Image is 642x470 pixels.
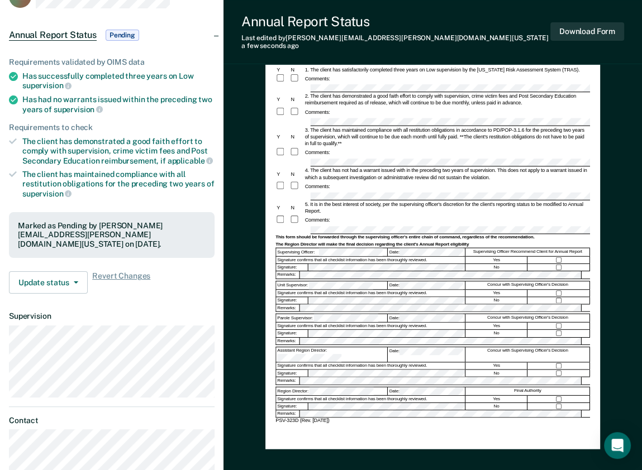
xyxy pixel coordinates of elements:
div: This form should be forwarded through the supervising officer's entire chain of command, regardle... [275,234,590,240]
div: Date: [388,387,465,395]
div: Comments: [303,149,331,156]
div: Has had no warrants issued within the preceding two years of [22,95,215,114]
div: Final Authority [465,387,589,395]
div: Signature: [276,402,308,409]
div: 1. The client has satisfactorily completed three years on Low supervision by the [US_STATE] Risk ... [303,66,589,73]
div: Y [275,133,289,140]
div: The client has maintained compliance with all restitution obligations for the preceding two years of [22,170,215,198]
div: N [289,170,303,177]
div: Date: [388,314,465,322]
div: Signature confirms that all checklist information has been thoroughly reviewed. [276,323,465,329]
div: Comments: [303,75,331,81]
div: Comments: [303,217,331,223]
div: Concur with Supervising Officer's Decision [465,314,589,322]
div: Unit Supervisor: [276,281,387,289]
div: Concur with Supervising Officer's Decision [465,281,589,289]
div: Annual Report Status [241,13,550,30]
div: Signature: [276,330,308,337]
span: a few seconds ago [241,42,299,50]
div: Concur with Supervising Officer's Decision [465,347,589,362]
div: No [465,330,527,337]
div: Date: [388,248,465,256]
div: Assistant Region Director: [276,347,387,362]
div: Yes [466,289,528,296]
span: Revert Changes [92,271,150,294]
div: Parole Supervisor: [276,314,387,322]
div: Remarks: [276,304,300,311]
div: Yes [466,256,528,263]
div: PSV-323D (Rev. [DATE]) [275,418,590,424]
div: No [465,402,527,409]
div: Region Director: [276,387,387,395]
div: Signature confirms that all checklist information has been thoroughly reviewed. [276,362,465,369]
div: Yes [466,323,528,329]
div: 5. It is in the best interest of society, per the supervising officer's discretion for the client... [303,201,589,214]
div: N [289,133,303,140]
div: 4. The client has not had a warrant issued with in the preceding two years of supervision. This d... [303,167,589,180]
div: No [465,297,527,304]
div: Has successfully completed three years on Low [22,71,215,90]
div: Comments: [303,183,331,189]
dt: Supervision [9,311,215,321]
span: Pending [106,30,139,41]
div: Remarks: [276,377,300,383]
div: The Region Director will make the final decision regarding the client's Annual Report eligibility [275,241,590,247]
div: Supervising Officer: [276,248,387,256]
div: Requirements to check [9,123,215,132]
div: Y [275,204,289,211]
div: Supervising Officer Recommend Client for Annual Report [465,248,589,256]
dt: Contact [9,416,215,425]
div: Y [275,170,289,177]
div: Signature: [276,263,308,270]
span: supervision [54,105,103,114]
div: Date: [388,347,465,362]
div: No [465,263,527,270]
div: Signature confirms that all checklist information has been thoroughly reviewed. [276,395,465,402]
div: 3. The client has maintained compliance with all restitution obligations in accordance to PD/POP-... [303,127,589,147]
div: Open Intercom Messenger [604,432,631,459]
div: Y [275,96,289,103]
div: Signature: [276,370,308,376]
div: Eligibility Month: [437,57,573,65]
button: Download Form [550,22,624,41]
div: Signature: [276,297,308,304]
div: Signature confirms that all checklist information has been thoroughly reviewed. [276,256,465,263]
span: supervision [22,81,72,90]
div: Remarks: [276,271,300,278]
div: 2. The client has demonstrated a good faith effort to comply with supervision, crime victim fees ... [303,93,589,106]
div: Remarks: [276,337,300,344]
div: TDCJ/SID #: [310,57,438,65]
div: N [289,204,303,211]
div: Requirements validated by OIMS data [9,57,215,67]
div: Comments: [303,108,331,115]
div: Remarks: [276,410,300,417]
span: supervision [22,189,72,198]
div: Y [275,66,289,73]
div: Date: [388,281,465,289]
div: Signature confirms that all checklist information has been thoroughly reviewed. [276,289,465,296]
span: applicable [168,156,213,165]
div: Yes [466,362,528,369]
div: The client has demonstrated a good faith effort to comply with supervision, crime victim fees and... [22,137,215,165]
button: Update status [9,271,88,294]
div: Yes [466,395,528,402]
div: Last edited by [PERSON_NAME][EMAIL_ADDRESS][PERSON_NAME][DOMAIN_NAME][US_STATE] [241,34,550,50]
div: N [289,66,303,73]
div: N [289,96,303,103]
span: Annual Report Status [9,30,97,41]
div: Marked as Pending by [PERSON_NAME][EMAIL_ADDRESS][PERSON_NAME][DOMAIN_NAME][US_STATE] on [DATE]. [18,221,206,249]
div: No [465,370,527,376]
